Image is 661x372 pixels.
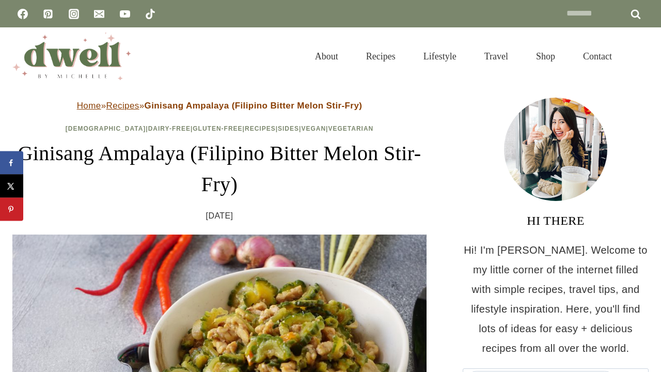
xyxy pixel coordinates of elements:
time: [DATE] [206,208,233,224]
button: View Search Form [631,48,649,65]
a: About [301,38,352,74]
a: Lifestyle [410,38,470,74]
a: Recipes [245,125,276,132]
a: Vegetarian [328,125,373,132]
a: Recipes [352,38,410,74]
a: Instagram [64,4,84,24]
a: Vegan [301,125,326,132]
a: Recipes [106,101,139,111]
a: YouTube [115,4,135,24]
a: Gluten-Free [193,125,242,132]
a: Contact [569,38,626,74]
a: Pinterest [38,4,58,24]
a: Email [89,4,109,24]
a: Dairy-Free [148,125,191,132]
a: Sides [278,125,299,132]
a: Home [77,101,101,111]
p: Hi! I'm [PERSON_NAME]. Welcome to my little corner of the internet filled with simple recipes, tr... [463,240,649,358]
span: » » [77,101,363,111]
h3: HI THERE [463,211,649,230]
strong: Ginisang Ampalaya (Filipino Bitter Melon Stir-Fry) [145,101,363,111]
h1: Ginisang Ampalaya (Filipino Bitter Melon Stir-Fry) [12,138,427,200]
a: TikTok [140,4,161,24]
a: Travel [470,38,522,74]
nav: Primary Navigation [301,38,626,74]
a: [DEMOGRAPHIC_DATA] [66,125,146,132]
a: Shop [522,38,569,74]
img: DWELL by michelle [12,33,131,80]
a: Facebook [12,4,33,24]
span: | | | | | | [66,125,373,132]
